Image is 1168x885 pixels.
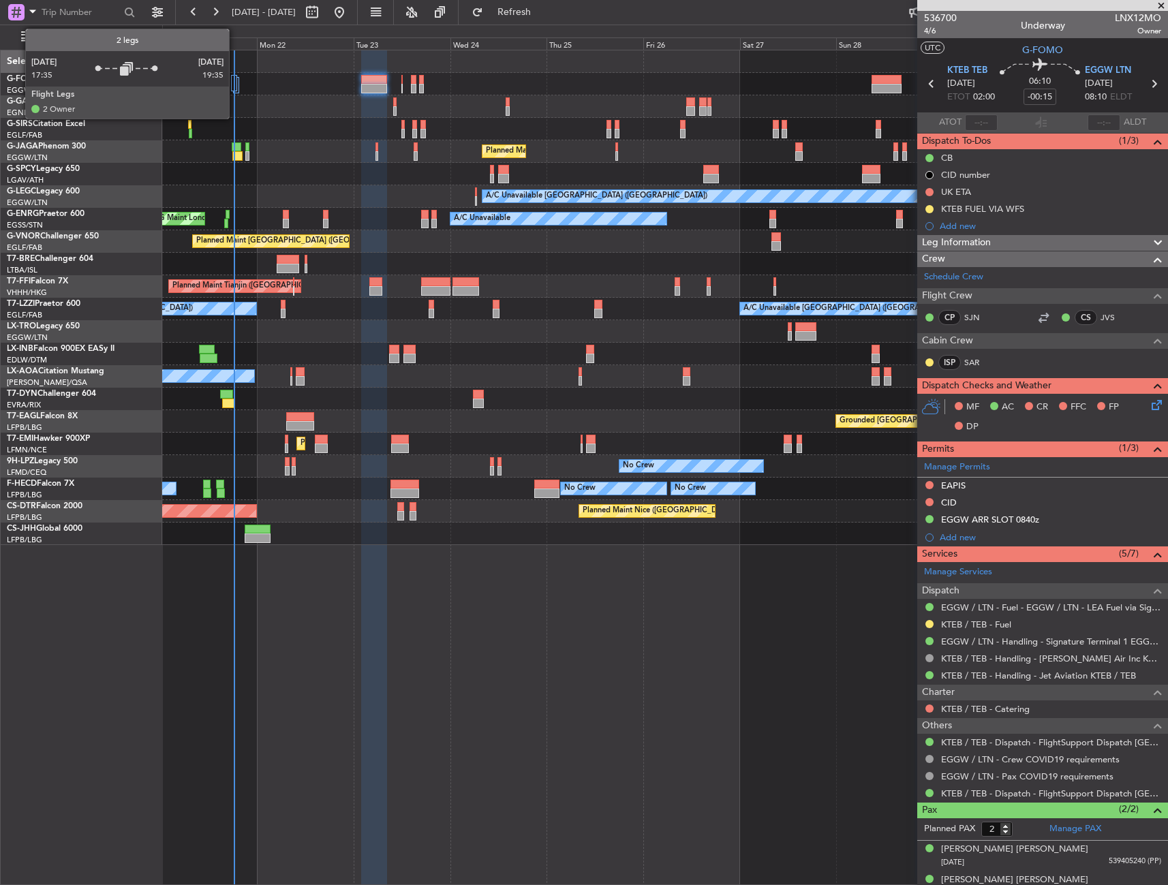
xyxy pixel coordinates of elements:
[7,142,86,151] a: G-JAGAPhenom 300
[161,37,258,50] div: Sun 21
[743,298,965,319] div: A/C Unavailable [GEOGRAPHIC_DATA] ([GEOGRAPHIC_DATA])
[973,91,995,104] span: 02:00
[7,435,90,443] a: T7-EMIHawker 900XP
[1036,401,1048,414] span: CR
[1115,11,1161,25] span: LNX12MO
[941,788,1161,799] a: KTEB / TEB - Dispatch - FlightSupport Dispatch [GEOGRAPHIC_DATA]
[7,210,84,218] a: G-ENRGPraetor 600
[7,525,82,533] a: CS-JHHGlobal 6000
[1124,116,1146,129] span: ALDT
[7,75,88,83] a: G-FOMOGlobal 6000
[7,277,68,285] a: T7-FFIFalcon 7X
[7,108,48,118] a: EGNR/CEG
[924,461,990,474] a: Manage Permits
[966,401,979,414] span: MF
[7,412,78,420] a: T7-EAGLFalcon 8X
[564,478,596,499] div: No Crew
[922,803,937,818] span: Pax
[941,771,1113,782] a: EGGW / LTN - Pax COVID19 requirements
[7,265,37,275] a: LTBA/ISL
[7,512,42,523] a: LFPB/LBG
[7,400,41,410] a: EVRA/RIX
[7,377,87,388] a: [PERSON_NAME]/QSA
[15,27,148,48] button: Only With Activity
[7,535,42,545] a: LFPB/LBG
[7,210,39,218] span: G-ENRG
[7,130,42,140] a: EGLF/FAB
[7,243,42,253] a: EGLF/FAB
[922,685,955,700] span: Charter
[7,345,33,353] span: LX-INB
[7,502,82,510] a: CS-DTRFalcon 2000
[965,114,998,131] input: --:--
[7,120,85,128] a: G-SIRSCitation Excel
[7,198,48,208] a: EGGW/LTN
[940,531,1161,543] div: Add new
[7,75,42,83] span: G-FOMO
[924,25,957,37] span: 4/6
[623,456,654,476] div: No Crew
[1101,311,1131,324] a: JVS
[7,332,48,343] a: EGGW/LTN
[450,37,547,50] div: Wed 24
[836,37,933,50] div: Sun 28
[941,736,1161,748] a: KTEB / TEB - Dispatch - FlightSupport Dispatch [GEOGRAPHIC_DATA]
[941,602,1161,613] a: EGGW / LTN - Fuel - EGGW / LTN - LEA Fuel via Signature in EGGW
[941,203,1024,215] div: KTEB FUEL VIA WFS
[7,467,46,478] a: LFMD/CEQ
[938,355,961,370] div: ISP
[7,367,104,375] a: LX-AOACitation Mustang
[941,619,1011,630] a: KTEB / TEB - Fuel
[938,310,961,325] div: CP
[941,152,953,164] div: CB
[7,187,80,196] a: G-LEGCLegacy 600
[7,165,80,173] a: G-SPCYLegacy 650
[964,311,995,324] a: SJN
[7,142,38,151] span: G-JAGA
[7,120,33,128] span: G-SIRS
[643,37,740,50] div: Fri 26
[7,232,99,240] a: G-VNORChallenger 650
[947,77,975,91] span: [DATE]
[257,37,354,50] div: Mon 22
[486,7,543,17] span: Refresh
[7,457,78,465] a: 9H-LPZLegacy 500
[939,116,962,129] span: ATOT
[7,445,47,455] a: LFMN/NCE
[454,208,510,229] div: A/C Unavailable
[941,169,990,181] div: CID number
[941,653,1161,664] a: KTEB / TEB - Handling - [PERSON_NAME] Air Inc KRFD / RFD
[1002,401,1014,414] span: AC
[940,220,1161,232] div: Add new
[1119,546,1139,561] span: (5/7)
[7,187,36,196] span: G-LEGC
[7,153,48,163] a: EGGW/LTN
[7,310,42,320] a: EGLF/FAB
[7,480,37,488] span: F-HECD
[1049,822,1101,836] a: Manage PAX
[675,478,706,499] div: No Crew
[1075,310,1097,325] div: CS
[7,457,34,465] span: 9H-LPZ
[941,514,1039,525] div: EGGW ARR SLOT 0840z
[7,322,80,330] a: LX-TROLegacy 650
[7,490,42,500] a: LFPB/LBG
[941,636,1161,647] a: EGGW / LTN - Handling - Signature Terminal 1 EGGW / LTN
[354,37,450,50] div: Tue 23
[1071,401,1086,414] span: FFC
[232,6,296,18] span: [DATE] - [DATE]
[7,175,44,185] a: LGAV/ATH
[196,231,411,251] div: Planned Maint [GEOGRAPHIC_DATA] ([GEOGRAPHIC_DATA])
[941,843,1088,856] div: [PERSON_NAME] [PERSON_NAME]
[922,718,952,734] span: Others
[7,525,36,533] span: CS-JHH
[1021,18,1065,33] div: Underway
[922,134,991,149] span: Dispatch To-Dos
[7,255,93,263] a: T7-BREChallenger 604
[7,300,35,308] span: T7-LZZI
[941,703,1030,715] a: KTEB / TEB - Catering
[924,822,975,836] label: Planned PAX
[7,480,74,488] a: F-HECDFalcon 7X
[583,501,735,521] div: Planned Maint Nice ([GEOGRAPHIC_DATA])
[924,565,992,579] a: Manage Services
